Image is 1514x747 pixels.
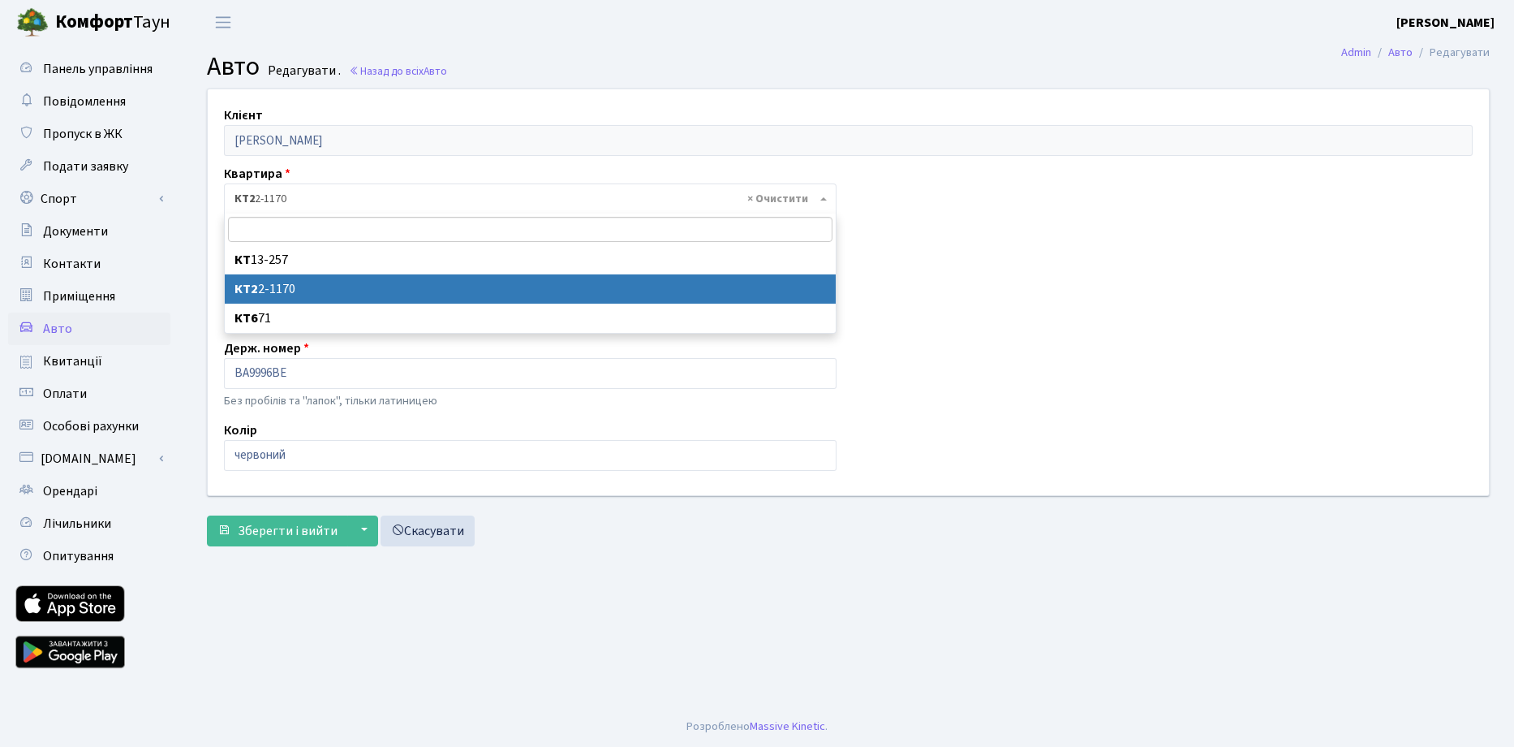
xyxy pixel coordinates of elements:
[8,540,170,572] a: Опитування
[16,6,49,39] img: logo.png
[8,313,170,345] a: Авто
[8,507,170,540] a: Лічильники
[8,280,170,313] a: Приміщення
[8,150,170,183] a: Подати заявку
[1341,44,1371,61] a: Admin
[43,417,139,435] span: Особові рахунки
[8,85,170,118] a: Повідомлення
[43,60,153,78] span: Панель управління
[55,9,170,37] span: Таун
[8,183,170,215] a: Спорт
[8,215,170,248] a: Документи
[224,184,837,214] span: <b>КТ2</b>&nbsp;&nbsp;&nbsp;2-1170
[1317,36,1514,70] nav: breadcrumb
[43,385,87,403] span: Оплати
[686,718,828,736] div: Розроблено .
[43,515,111,533] span: Лічильники
[43,547,114,565] span: Опитування
[43,125,123,143] span: Пропуск в ЖК
[747,191,808,207] span: Видалити всі елементи
[43,287,115,305] span: Приміщення
[234,251,251,269] b: КТ
[55,9,133,35] b: Комфорт
[1413,44,1490,62] li: Редагувати
[207,48,260,85] span: Авто
[43,482,97,500] span: Орендарі
[224,392,837,410] p: Без пробілів та "лапок", тільки латиницею
[1388,44,1413,61] a: Авто
[234,309,258,327] b: КТ6
[8,53,170,85] a: Панель управління
[43,352,102,370] span: Квитанції
[43,93,126,110] span: Повідомлення
[224,421,257,440] label: Колір
[225,245,836,274] li: 13-257
[224,106,263,125] label: Клієнт
[234,191,255,207] b: КТ2
[43,255,101,273] span: Контакти
[238,522,338,540] span: Зберегти і вийти
[224,339,309,358] label: Держ. номер
[207,516,348,546] button: Зберегти і вийти
[8,410,170,443] a: Особові рахунки
[381,516,475,546] a: Скасувати
[8,443,170,475] a: [DOMAIN_NAME]
[225,274,836,304] li: 2-1170
[1396,13,1495,32] a: [PERSON_NAME]
[43,158,128,175] span: Подати заявку
[224,358,837,389] input: AA0001AA
[265,63,341,79] small: Редагувати .
[1396,14,1495,32] b: [PERSON_NAME]
[8,248,170,280] a: Контакти
[424,63,447,79] span: Авто
[349,63,447,79] a: Назад до всіхАвто
[225,304,836,333] li: 71
[8,345,170,378] a: Квитанції
[234,191,816,207] span: <b>КТ2</b>&nbsp;&nbsp;&nbsp;2-1170
[8,378,170,410] a: Оплати
[750,718,825,735] a: Massive Kinetic
[234,280,258,298] b: КТ2
[43,222,108,240] span: Документи
[203,9,243,36] button: Переключити навігацію
[224,164,290,184] label: Квартира
[8,475,170,507] a: Орендарі
[43,320,72,338] span: Авто
[8,118,170,150] a: Пропуск в ЖК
